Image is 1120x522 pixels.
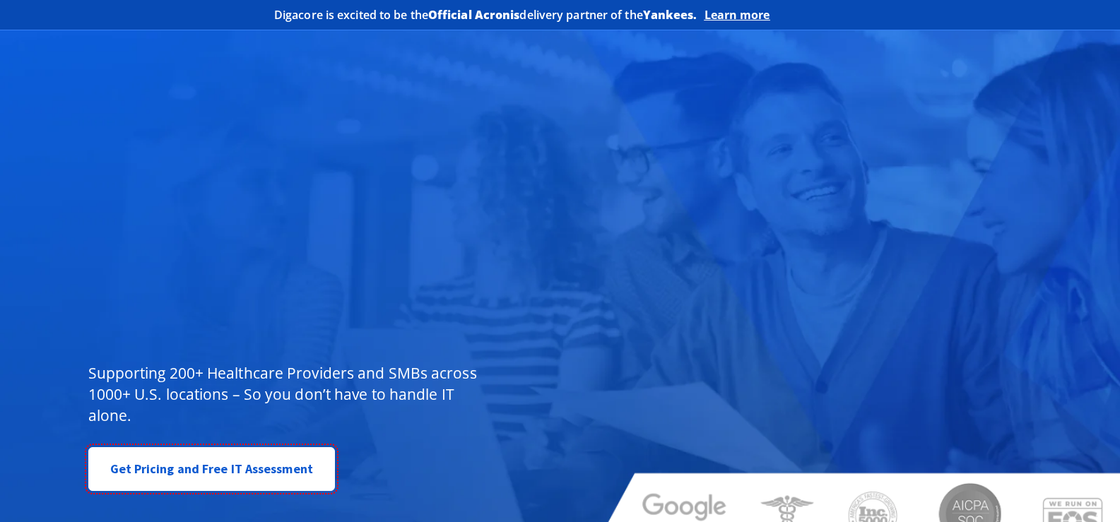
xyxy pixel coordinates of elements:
a: Get Pricing and Free IT Assessment [88,447,335,491]
b: Official Acronis [428,7,520,23]
span: Get Pricing and Free IT Assessment [110,455,313,483]
b: Yankees. [643,7,697,23]
a: Learn more [705,8,770,22]
img: Acronis [777,4,847,25]
p: Supporting 200+ Healthcare Providers and SMBs across 1000+ U.S. locations – So you don’t have to ... [88,362,483,426]
h2: Digacore is excited to be the delivery partner of the [274,9,697,20]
